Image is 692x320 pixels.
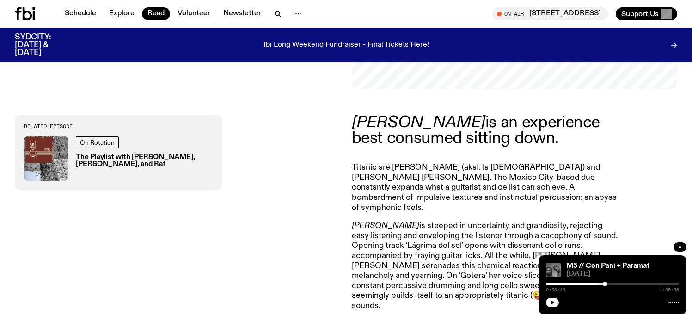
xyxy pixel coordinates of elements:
h3: The Playlist with [PERSON_NAME], [PERSON_NAME], and Raf [76,154,213,168]
em: [PERSON_NAME] [352,114,485,131]
a: Volunteer [172,7,216,20]
a: On RotationThe Playlist with [PERSON_NAME], [PERSON_NAME], and Raf [24,136,213,181]
a: Newsletter [218,7,267,20]
span: 0:53:16 [546,288,565,292]
p: is steeped in uncertainty and grandiosity, rejecting easy listening and enveloping the listener t... [352,221,618,311]
h3: Related Episode [24,124,213,129]
button: On Air[STREET_ADDRESS] [492,7,608,20]
p: fbi Long Weekend Fundraiser - Final Tickets Here! [263,41,429,49]
a: I. la [DEMOGRAPHIC_DATA] [477,163,582,172]
span: Support Us [621,10,659,18]
a: Read [142,7,170,20]
p: is an experience best consumed sitting down. [352,115,618,146]
p: Titanic are [PERSON_NAME] (aka ) and [PERSON_NAME] [PERSON_NAME]. The Mexico City-based duo const... [352,163,618,213]
em: [PERSON_NAME] [352,222,419,230]
h3: SYDCITY: [DATE] & [DATE] [15,33,74,57]
span: 1:59:58 [660,288,679,292]
span: [DATE] [566,271,679,277]
a: Schedule [59,7,102,20]
button: Support Us [616,7,677,20]
a: M5 // Con Pani + Paramat [566,262,649,270]
a: Explore [104,7,140,20]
